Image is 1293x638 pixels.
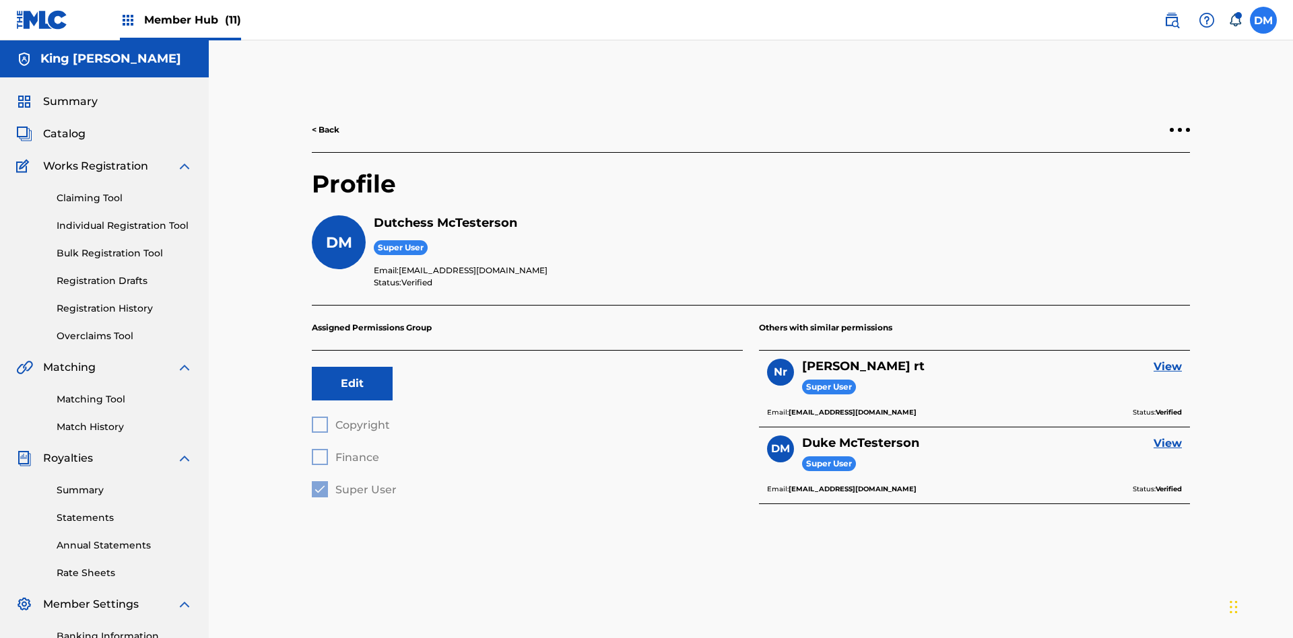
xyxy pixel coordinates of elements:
span: Super User [374,240,428,256]
span: Royalties [43,450,93,466]
a: Registration Drafts [57,274,193,288]
img: Summary [16,94,32,110]
img: Member Settings [16,596,32,612]
a: Statements [57,511,193,525]
p: Status: [1133,406,1182,419]
span: Works Registration [43,158,148,174]
span: Catalog [43,126,86,142]
div: Notifications [1228,13,1242,27]
p: Email: [374,264,1190,277]
p: Email: [767,483,917,495]
a: SummarySummary [16,94,98,110]
img: Top Rightsholders [120,12,136,28]
a: Overclaims Tool [57,329,193,343]
span: Super User [802,380,856,395]
a: Public Search [1158,7,1185,34]
div: User Menu [1250,7,1277,34]
a: Match History [57,420,193,434]
h5: Duke McTesterson [802,435,919,451]
img: expand [176,596,193,612]
span: Summary [43,94,98,110]
div: Drag [1230,587,1238,627]
span: [EMAIL_ADDRESS][DOMAIN_NAME] [399,265,548,275]
img: help [1199,12,1215,28]
div: Help [1193,7,1220,34]
h5: King McTesterson [40,51,181,67]
p: Status: [1133,483,1182,495]
a: Matching Tool [57,392,193,406]
span: DM [771,441,790,457]
b: Verified [1156,485,1182,493]
h2: Profile [312,169,1190,215]
span: Super User [802,456,856,472]
img: Accounts [16,51,32,67]
span: Verified [401,277,432,287]
img: Catalog [16,126,32,142]
a: View [1154,359,1182,375]
img: expand [176,158,193,174]
h5: Nicole rt [802,359,925,374]
img: Works Registration [16,158,34,174]
span: Nr [774,364,787,380]
img: MLC Logo [16,10,68,30]
a: Registration History [57,302,193,316]
img: search [1164,12,1180,28]
a: Claiming Tool [57,191,193,205]
b: [EMAIL_ADDRESS][DOMAIN_NAME] [789,485,917,493]
a: CatalogCatalog [16,126,86,142]
span: Matching [43,359,96,376]
img: Matching [16,359,33,376]
a: Individual Registration Tool [57,219,193,233]
iframe: Chat Widget [1226,573,1293,638]
a: Annual Statements [57,538,193,553]
h5: Dutchess McTesterson [374,215,1190,231]
img: expand [176,450,193,466]
span: DM [326,234,352,252]
span: (11) [225,13,241,26]
b: Verified [1156,408,1182,417]
b: [EMAIL_ADDRESS][DOMAIN_NAME] [789,408,917,417]
img: Royalties [16,450,32,466]
img: expand [176,359,193,376]
a: Rate Sheets [57,566,193,580]
p: Email: [767,406,917,419]
a: View [1154,435,1182,452]
a: < Back [312,124,339,136]
p: Others with similar permissions [759,306,1190,351]
span: Member Settings [43,596,139,612]
span: Member Hub [144,12,241,28]
a: Bulk Registration Tool [57,246,193,260]
p: Assigned Permissions Group [312,306,743,351]
a: Summary [57,483,193,497]
button: Edit [312,367,393,400]
p: Status: [374,277,1190,289]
